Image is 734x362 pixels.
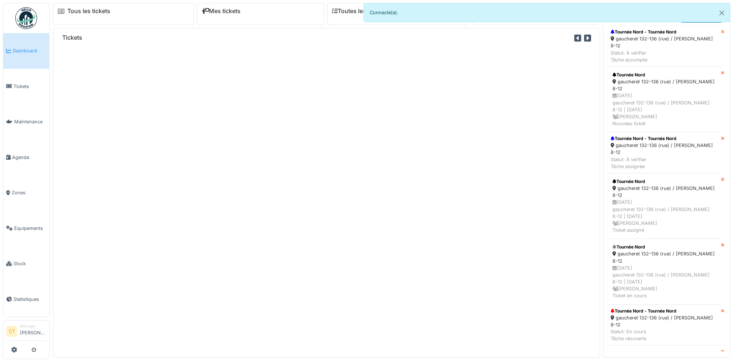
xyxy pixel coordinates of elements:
[608,132,721,173] a: Tournée Nord - Tournée Nord gaucheret 132-136 (rue) / [PERSON_NAME] 8-12 Statut: À vérifierTâche ...
[608,25,721,67] a: Tournée Nord - Tournée Nord gaucheret 132-136 (rue) / [PERSON_NAME] 8-12 Statut: À vérifierTâche ...
[611,35,718,49] div: gaucheret 132-136 (rue) / [PERSON_NAME] 8-12
[611,135,718,142] div: Tournée Nord - Tournée Nord
[611,29,718,35] div: Tournée Nord - Tournée Nord
[611,156,718,170] div: Statut: À vérifier Tâche assignée
[3,246,49,282] a: Stock
[67,8,110,15] a: Tous les tickets
[612,250,716,264] div: gaucheret 132-136 (rue) / [PERSON_NAME] 8-12
[3,33,49,69] a: Dashboard
[14,225,46,232] span: Équipements
[3,211,49,246] a: Équipements
[6,323,46,341] a: CT Manager[PERSON_NAME]
[612,199,716,234] div: [DATE] gaucheret 132-136 (rue) / [PERSON_NAME] 8-12 | [DATE] [PERSON_NAME] Ticket assigné
[202,8,241,15] a: Mes tickets
[612,244,716,250] div: Tournée Nord
[13,47,46,54] span: Dashboard
[608,173,721,239] a: Tournée Nord gaucheret 132-136 (rue) / [PERSON_NAME] 8-12 [DATE]gaucheret 132-136 (rue) / [PERSON...
[13,83,46,90] span: Tickets
[612,92,716,127] div: [DATE] gaucheret 132-136 (rue) / [PERSON_NAME] 8-12 | [DATE] [PERSON_NAME] Nouveau ticket
[364,3,731,22] div: Connecté(e).
[608,305,721,346] a: Tournée Nord - Tournée Nord gaucheret 132-136 (rue) / [PERSON_NAME] 8-12 Statut: En coursTâche ré...
[62,34,82,41] h6: Tickets
[3,282,49,317] a: Statistiques
[714,3,730,23] button: Close
[3,69,49,104] a: Tickets
[20,323,46,329] div: Manager
[13,260,46,267] span: Stock
[3,140,49,175] a: Agenda
[3,104,49,140] a: Maintenance
[608,239,721,304] a: Tournée Nord gaucheret 132-136 (rue) / [PERSON_NAME] 8-12 [DATE]gaucheret 132-136 (rue) / [PERSON...
[6,326,17,337] li: CT
[3,175,49,211] a: Zones
[20,323,46,339] li: [PERSON_NAME]
[611,308,718,314] div: Tournée Nord - Tournée Nord
[612,185,716,199] div: gaucheret 132-136 (rue) / [PERSON_NAME] 8-12
[611,142,718,156] div: gaucheret 132-136 (rue) / [PERSON_NAME] 8-12
[612,264,716,299] div: [DATE] gaucheret 132-136 (rue) / [PERSON_NAME] 8-12 | [DATE] [PERSON_NAME] Ticket en cours
[608,67,721,132] a: Tournée Nord gaucheret 132-136 (rue) / [PERSON_NAME] 8-12 [DATE]gaucheret 132-136 (rue) / [PERSON...
[12,189,46,196] span: Zones
[612,178,716,185] div: Tournée Nord
[611,49,718,63] div: Statut: À vérifier Tâche accomplie
[612,78,716,92] div: gaucheret 132-136 (rue) / [PERSON_NAME] 8-12
[12,154,46,161] span: Agenda
[611,328,718,342] div: Statut: En cours Tâche réouverte
[612,72,716,78] div: Tournée Nord
[14,118,46,125] span: Maintenance
[332,8,386,15] a: Toutes les tâches
[13,296,46,303] span: Statistiques
[15,7,37,29] img: Badge_color-CXgf-gQk.svg
[611,314,718,328] div: gaucheret 132-136 (rue) / [PERSON_NAME] 8-12
[612,350,716,357] div: Tournée Nord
